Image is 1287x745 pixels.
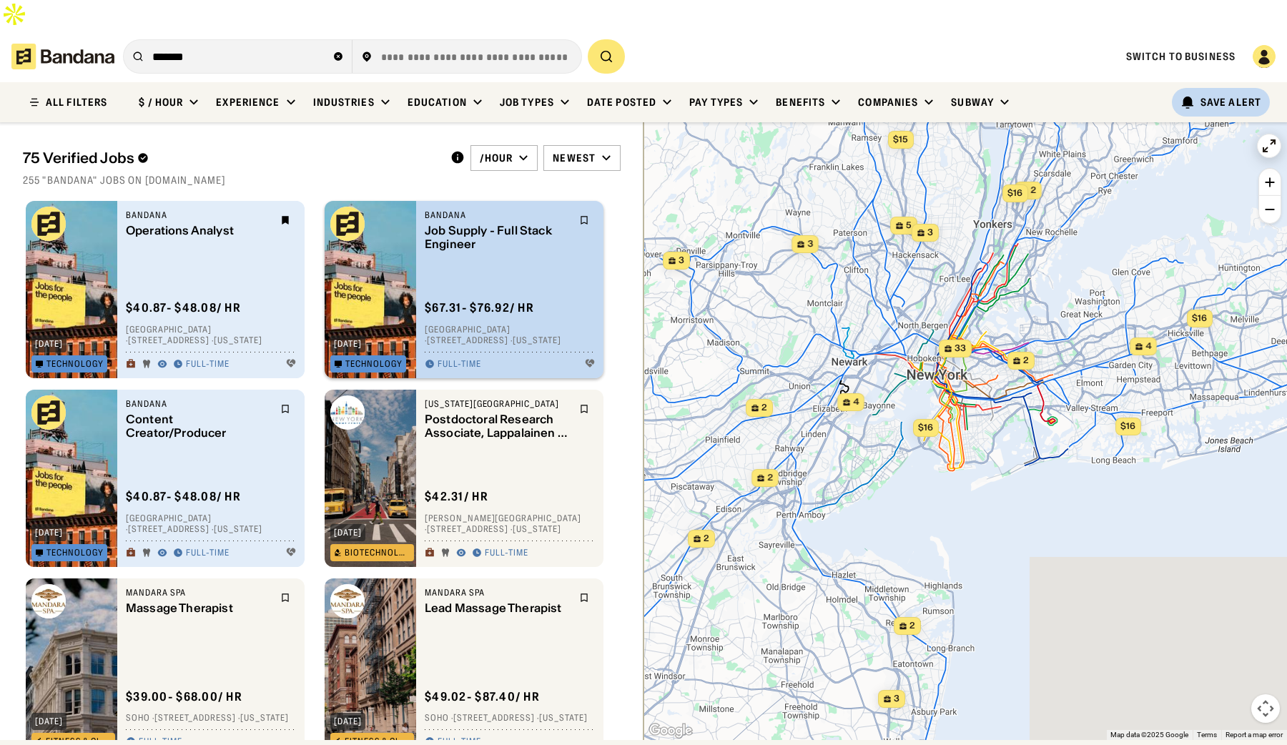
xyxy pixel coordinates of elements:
[587,96,656,109] div: Date Posted
[425,398,571,410] div: [US_STATE][GEOGRAPHIC_DATA]
[858,96,918,109] div: Companies
[425,513,595,535] div: [PERSON_NAME][GEOGRAPHIC_DATA] · [STREET_ADDRESS] · [US_STATE]
[906,219,912,232] span: 5
[1110,731,1188,739] span: Map data ©2025 Google
[1007,187,1022,198] span: $16
[126,413,272,440] div: Content Creator/Producer
[425,601,571,615] div: Lead Massage Therapist
[951,96,994,109] div: Subway
[216,96,280,109] div: Experience
[126,489,241,504] div: $ 40.87 - $48.08 / hr
[31,395,66,430] img: Bandana logo
[704,533,709,545] span: 2
[893,134,908,144] span: $15
[126,300,241,315] div: $ 40.87 - $48.08 / hr
[553,152,596,164] div: Newest
[807,238,813,250] span: 3
[1251,694,1280,723] button: Map camera controls
[1145,340,1151,352] span: 4
[23,195,621,740] div: grid
[139,96,183,109] div: $ / hour
[1226,731,1283,739] a: Report a map error
[425,209,571,221] div: Bandana
[853,396,859,408] span: 4
[313,96,375,109] div: Industries
[46,360,104,368] div: Technology
[767,472,773,484] span: 2
[425,413,571,440] div: Postdoctoral Research Associate, Lappalainen & [PERSON_NAME] Labs
[1126,50,1236,63] a: Switch to Business
[35,528,63,537] div: [DATE]
[126,587,272,598] div: Mandara Spa
[647,721,694,740] a: Open this area in Google Maps (opens a new window)
[126,224,272,237] div: Operations Analyst
[647,721,694,740] img: Google
[46,548,104,557] div: Technology
[186,359,230,370] div: Full-time
[1197,731,1217,739] a: Terms (opens in new tab)
[1120,420,1135,431] span: $16
[679,255,684,267] span: 3
[334,528,362,537] div: [DATE]
[126,398,272,410] div: Bandana
[334,340,362,348] div: [DATE]
[345,548,410,557] div: Biotechnology
[1030,184,1036,197] span: 2
[330,584,365,618] img: Mandara Spa logo
[955,342,966,355] span: 33
[23,149,439,167] div: 75 Verified Jobs
[126,601,272,615] div: Massage Therapist
[35,717,63,726] div: [DATE]
[126,324,296,346] div: [GEOGRAPHIC_DATA] · [STREET_ADDRESS] · [US_STATE]
[480,152,513,164] div: /hour
[46,97,107,107] div: ALL FILTERS
[927,227,933,239] span: 3
[485,548,528,559] div: Full-time
[23,174,621,187] div: 255 "bandana" jobs on [DOMAIN_NAME]
[689,96,743,109] div: Pay Types
[894,693,899,705] span: 3
[408,96,467,109] div: Education
[330,207,365,241] img: Bandana logo
[425,587,571,598] div: Mandara Spa
[761,402,767,414] span: 2
[11,44,114,69] img: Bandana logotype
[31,584,66,618] img: Mandara Spa logo
[918,422,933,433] span: $16
[776,96,825,109] div: Benefits
[909,620,915,632] span: 2
[35,340,63,348] div: [DATE]
[330,395,365,430] img: New York Genome Center logo
[345,360,403,368] div: Technology
[425,489,488,504] div: $ 42.31 / hr
[126,689,242,704] div: $ 39.00 - $68.00 / hr
[500,96,554,109] div: Job Types
[334,717,362,726] div: [DATE]
[186,548,230,559] div: Full-time
[425,324,595,346] div: [GEOGRAPHIC_DATA] · [STREET_ADDRESS] · [US_STATE]
[425,713,595,724] div: SoHo · [STREET_ADDRESS] · [US_STATE]
[425,224,571,251] div: Job Supply - Full Stack Engineer
[126,209,272,221] div: Bandana
[1192,312,1207,323] span: $16
[425,689,540,704] div: $ 49.02 - $87.40 / hr
[1200,96,1261,109] div: Save Alert
[438,359,481,370] div: Full-time
[126,713,296,724] div: SoHo · [STREET_ADDRESS] · [US_STATE]
[425,300,534,315] div: $ 67.31 - $76.92 / hr
[31,207,66,241] img: Bandana logo
[1023,355,1029,367] span: 2
[126,513,296,535] div: [GEOGRAPHIC_DATA] · [STREET_ADDRESS] · [US_STATE]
